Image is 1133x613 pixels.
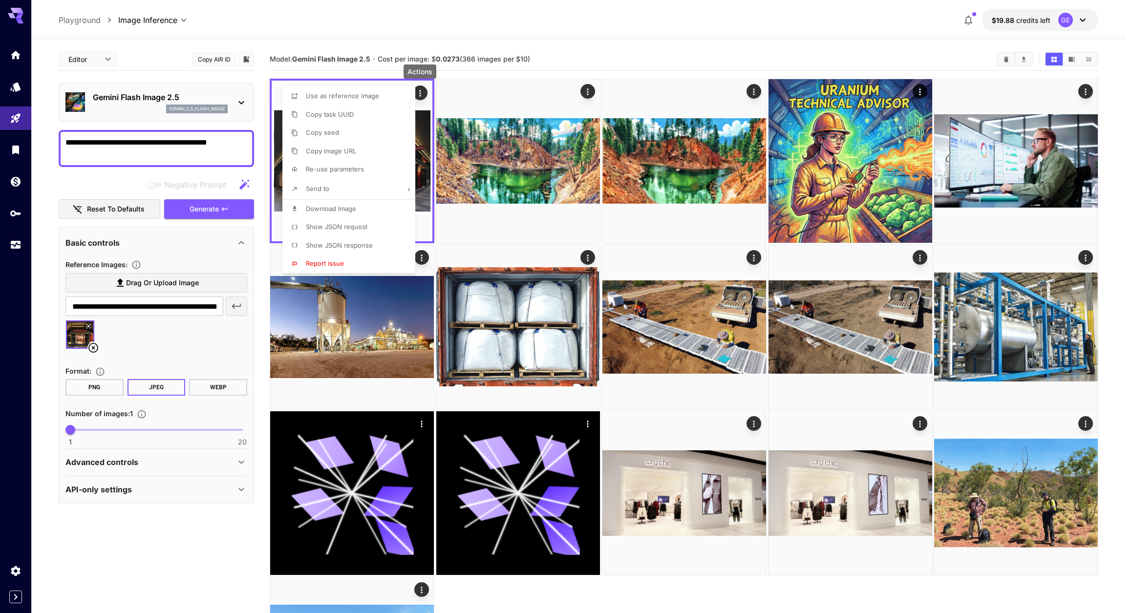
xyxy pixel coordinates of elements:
span: Use as reference image [306,92,379,100]
div: Actions [404,64,436,79]
span: Re-use parameters [306,165,364,173]
span: Send to [306,185,329,192]
span: Show JSON response [306,241,373,249]
span: Download Image [306,205,356,212]
span: Report issue [306,259,344,267]
span: Show JSON request [306,223,367,231]
span: Copy seed [306,128,339,136]
span: Copy task UUID [306,110,354,118]
span: Copy image URL [306,147,356,155]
